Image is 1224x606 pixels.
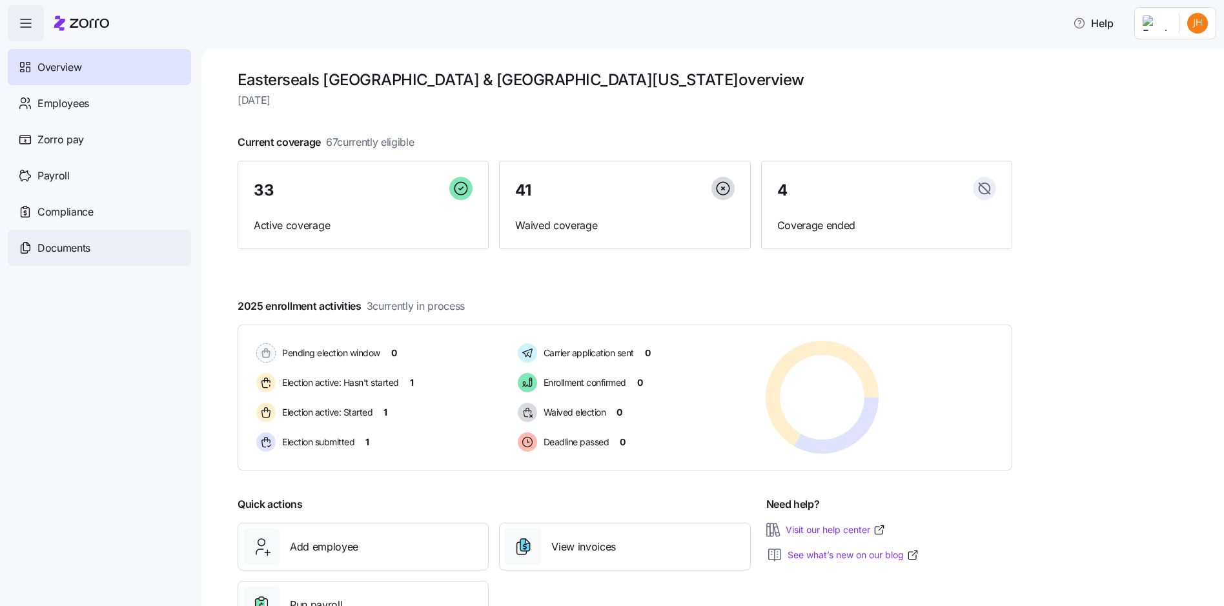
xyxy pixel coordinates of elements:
[238,496,303,512] span: Quick actions
[410,376,414,389] span: 1
[617,406,622,419] span: 0
[540,436,609,449] span: Deadline passed
[238,134,414,150] span: Current coverage
[278,436,354,449] span: Election submitted
[620,436,626,449] span: 0
[238,92,1012,108] span: [DATE]
[515,183,531,198] span: 41
[515,217,734,234] span: Waived coverage
[391,347,397,359] span: 0
[777,183,788,198] span: 4
[37,96,89,112] span: Employees
[551,539,616,555] span: View invoices
[254,217,473,234] span: Active coverage
[365,436,369,449] span: 1
[8,121,191,157] a: Zorro pay
[8,49,191,85] a: Overview
[37,168,70,184] span: Payroll
[278,376,399,389] span: Election active: Hasn't started
[238,70,1012,90] h1: Easterseals [GEOGRAPHIC_DATA] & [GEOGRAPHIC_DATA][US_STATE] overview
[254,183,274,198] span: 33
[540,406,606,419] span: Waived election
[326,134,414,150] span: 67 currently eligible
[1073,15,1114,31] span: Help
[786,523,886,536] a: Visit our help center
[540,347,634,359] span: Carrier application sent
[1063,10,1124,36] button: Help
[278,347,380,359] span: Pending election window
[540,376,626,389] span: Enrollment confirmed
[37,132,84,148] span: Zorro pay
[766,496,820,512] span: Need help?
[290,539,358,555] span: Add employee
[645,347,651,359] span: 0
[8,230,191,266] a: Documents
[37,204,94,220] span: Compliance
[8,85,191,121] a: Employees
[37,59,81,76] span: Overview
[777,217,996,234] span: Coverage ended
[637,376,643,389] span: 0
[1187,13,1208,34] img: ce272918e4e19d881d629216a37b5f0b
[367,298,465,314] span: 3 currently in process
[8,194,191,230] a: Compliance
[278,406,372,419] span: Election active: Started
[8,157,191,194] a: Payroll
[1143,15,1168,31] img: Employer logo
[37,240,90,256] span: Documents
[238,298,465,314] span: 2025 enrollment activities
[788,549,919,561] a: See what’s new on our blog
[383,406,387,419] span: 1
